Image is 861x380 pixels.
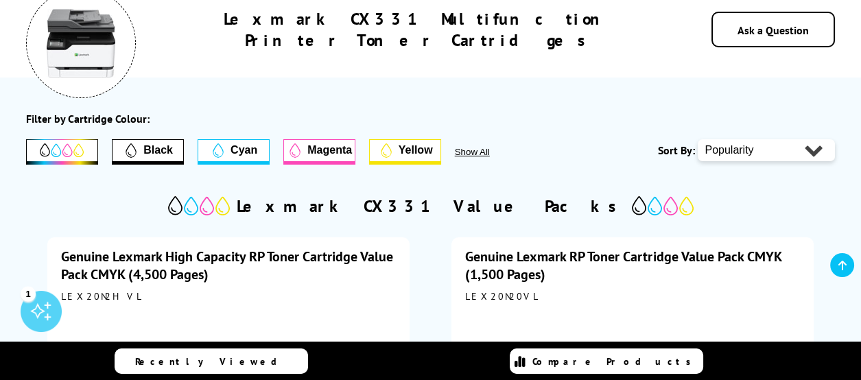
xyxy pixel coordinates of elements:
a: Genuine Lexmark High Capacity RP Toner Cartridge Value Pack CMYK (4,500 Pages) [61,248,393,283]
div: LEX20N2HVL [61,290,396,302]
a: Ask a Question [738,23,809,37]
div: 1 [21,286,36,301]
button: Filter by Black [112,139,184,165]
span: Cyan [231,144,257,156]
span: Magenta [307,144,352,156]
span: Sort By: [658,143,695,157]
div: LEX20N20VL [465,290,800,302]
span: Black [143,144,173,156]
a: Recently Viewed [115,348,308,374]
span: Yellow [399,144,433,156]
h2: Lexmark CX331 Value Packs [237,195,625,217]
button: Magenta [283,139,355,165]
button: Yellow [369,139,441,165]
button: Show All [455,147,527,157]
div: Filter by Cartridge Colour: [26,112,150,126]
span: Compare Products [532,355,698,368]
img: Lexmark CX331 Multifunction Printer Toner Cartridges [47,9,115,78]
h1: Lexmark CX331 Multifunction Printer Toner Cartridges [167,8,672,51]
button: Cyan [198,139,270,165]
span: Recently Viewed [135,355,291,368]
a: Compare Products [510,348,703,374]
a: Genuine Lexmark RP Toner Cartridge Value Pack CMYK (1,500 Pages) [465,248,781,283]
